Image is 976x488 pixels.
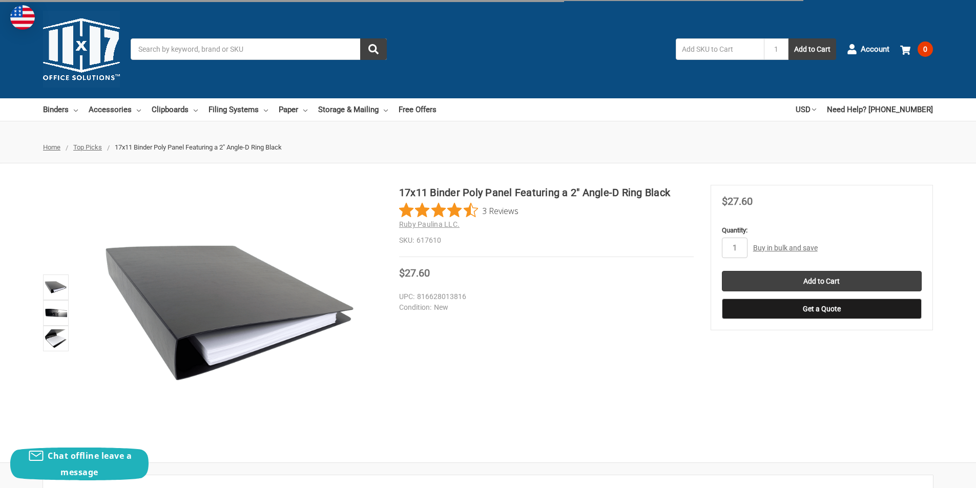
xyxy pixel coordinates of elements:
[722,299,922,319] button: Get a Quote
[10,448,149,480] button: Chat offline leave a message
[43,98,78,121] a: Binders
[788,38,836,60] button: Add to Cart
[399,98,437,121] a: Free Offers
[73,143,102,151] a: Top Picks
[89,98,141,121] a: Accessories
[399,291,414,302] dt: UPC:
[399,235,694,246] dd: 617610
[101,185,358,441] img: 17x11 Binder Poly Panel Featuring a 2" Angle-D Ring Black
[918,41,933,57] span: 0
[45,327,67,350] img: 17”x11” Poly Binders (617610)
[753,244,818,252] a: Buy in bulk and save
[209,98,268,121] a: Filing Systems
[10,5,35,30] img: duty and tax information for United States
[399,235,414,246] dt: SKU:
[318,98,388,121] a: Storage & Mailing
[115,143,282,151] span: 17x11 Binder Poly Panel Featuring a 2" Angle-D Ring Black
[48,450,132,478] span: Chat offline leave a message
[722,271,922,291] input: Add to Cart
[43,11,120,88] img: 11x17.com
[796,98,816,121] a: USD
[399,302,689,313] dd: New
[399,185,694,200] h1: 17x11 Binder Poly Panel Featuring a 2" Angle-D Ring Black
[827,98,933,121] a: Need Help? [PHONE_NUMBER]
[676,38,764,60] input: Add SKU to Cart
[399,291,689,302] dd: 816628013816
[45,276,67,299] img: 17x11 Binder Poly Panel Featuring a 2" Angle-D Ring Black
[900,36,933,62] a: 0
[847,36,889,62] a: Account
[722,195,753,207] span: $27.60
[279,98,307,121] a: Paper
[399,203,518,218] button: Rated 4.3 out of 5 stars from 3 reviews. Jump to reviews.
[45,302,67,324] img: 17x11 Binder Poly Panel Featuring a 2" Angle-D Ring Black
[399,267,430,279] span: $27.60
[131,38,387,60] input: Search by keyword, brand or SKU
[722,225,922,236] label: Quantity:
[861,44,889,55] span: Account
[43,143,60,151] a: Home
[399,220,460,228] a: Ruby Paulina LLC.
[152,98,198,121] a: Clipboards
[482,203,518,218] span: 3 Reviews
[399,302,431,313] dt: Condition:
